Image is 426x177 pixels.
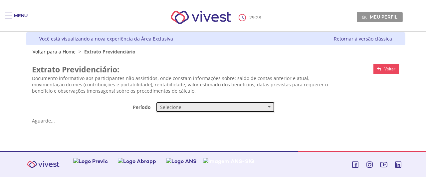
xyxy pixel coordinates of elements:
[14,13,28,26] div: Menu
[32,64,337,75] h2: Extrato Previdenciário:
[334,36,392,42] a: Retornar à versão clássica
[156,102,275,113] button: Selecione
[362,15,367,20] img: Meu perfil
[166,158,197,165] img: Logo ANS
[73,158,108,165] img: Logo Previc
[21,32,405,151] div: Vivest
[29,102,153,110] label: Período
[203,158,254,165] img: Imagem ANS-SIG
[23,157,63,172] img: Vivest
[256,14,261,21] span: 28
[384,66,395,72] span: Voltar
[373,64,399,74] a: Voltar
[370,14,397,20] span: Meu perfil
[118,158,156,165] img: Logo Abrapp
[160,104,266,111] span: Selecione
[249,14,255,21] span: 29
[32,118,399,124] div: Aguarde...
[163,3,239,32] img: Vivest
[32,61,399,126] section: <span lang="pt-BR" dir="ltr">Funcesp - Vivest- Extrato Previdenciario Mensal Configuração RAIOX</...
[77,48,83,55] span: >
[84,48,135,55] span: Extrato Previdenciário
[357,12,403,22] a: Meu perfil
[39,36,173,42] div: Você está visualizando a nova experiência da Área Exclusiva
[33,48,76,55] a: Voltar para a Home
[32,75,337,94] p: Documento informativo aos participantes não assistidos, onde constam informações sobre: saldo de ...
[239,14,263,21] div: :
